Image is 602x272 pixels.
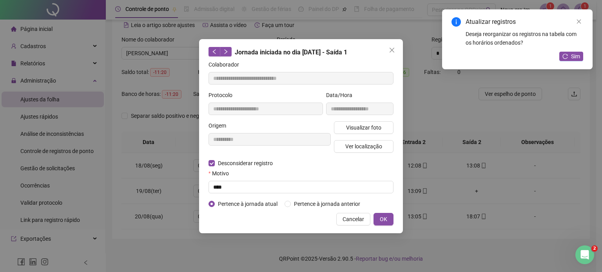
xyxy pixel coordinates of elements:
[212,49,217,54] span: left
[209,91,238,99] label: Protocolo
[466,17,583,27] div: Atualizar registros
[209,121,231,130] label: Origem
[591,245,598,252] span: 2
[209,169,234,178] label: Motivo
[215,159,276,168] span: Desconsiderar registro
[345,142,382,151] span: Ver localização
[559,52,583,61] button: Sim
[209,47,393,57] div: Jornada iniciada no dia [DATE] - Saída 1
[291,200,363,208] span: Pertence à jornada anterior
[209,47,220,56] button: left
[451,17,461,27] span: info-circle
[374,213,393,225] button: OK
[386,44,398,56] button: Close
[336,213,370,225] button: Cancelar
[334,140,393,153] button: Ver localização
[576,19,582,24] span: close
[389,47,395,53] span: close
[209,60,244,69] label: Colaborador
[466,30,583,47] div: Deseja reorganizar os registros na tabela com os horários ordenados?
[334,121,393,134] button: Visualizar foto
[346,123,381,132] span: Visualizar foto
[326,91,357,99] label: Data/Hora
[571,52,580,61] span: Sim
[343,215,364,223] span: Cancelar
[380,215,387,223] span: OK
[575,17,583,26] a: Close
[223,49,228,54] span: right
[220,47,232,56] button: right
[562,54,568,59] span: reload
[215,200,281,208] span: Pertence à jornada atual
[575,245,594,264] iframe: Intercom live chat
